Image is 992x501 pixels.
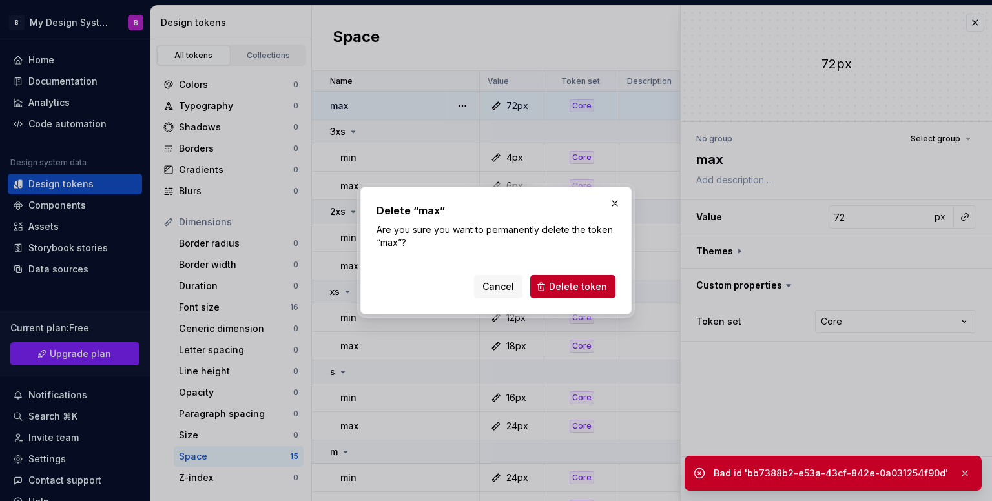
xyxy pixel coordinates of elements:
div: Bad id 'bb7388b2-e53a-43cf-842e-0a031254f90d' [714,467,949,480]
h2: Delete “max” [377,203,615,218]
span: Cancel [482,280,514,293]
span: Delete token [549,280,607,293]
p: Are you sure you want to permanently delete the token “max”? [377,223,615,249]
button: Delete token [530,275,615,298]
button: Cancel [474,275,522,298]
